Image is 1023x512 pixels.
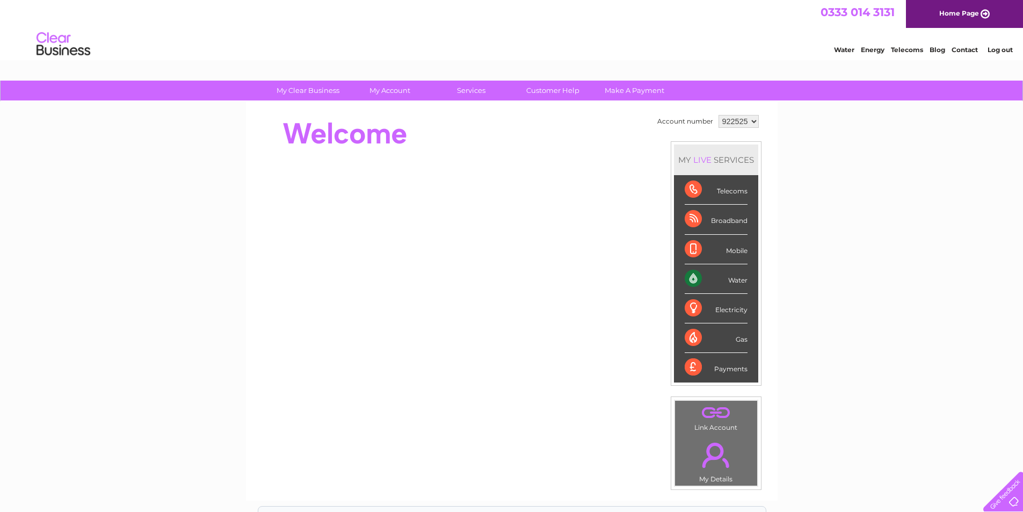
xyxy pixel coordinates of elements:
td: Account number [655,112,716,131]
a: Water [834,46,854,54]
a: Make A Payment [590,81,679,100]
a: Energy [861,46,884,54]
div: Gas [685,323,748,353]
div: Clear Business is a trading name of Verastar Limited (registered in [GEOGRAPHIC_DATA] No. 3667643... [258,6,766,52]
a: . [678,403,754,422]
a: 0333 014 3131 [821,5,895,19]
div: Water [685,264,748,294]
div: LIVE [691,155,714,165]
div: Telecoms [685,175,748,205]
img: logo.png [36,28,91,61]
a: Contact [952,46,978,54]
a: Telecoms [891,46,923,54]
div: Payments [685,353,748,382]
td: Link Account [674,400,758,434]
a: . [678,436,754,474]
a: Blog [930,46,945,54]
a: My Clear Business [264,81,352,100]
td: My Details [674,434,758,486]
a: Log out [988,46,1013,54]
div: Broadband [685,205,748,234]
div: Mobile [685,235,748,264]
div: Electricity [685,294,748,323]
a: Customer Help [509,81,597,100]
a: My Account [345,81,434,100]
a: Services [427,81,516,100]
div: MY SERVICES [674,145,758,175]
